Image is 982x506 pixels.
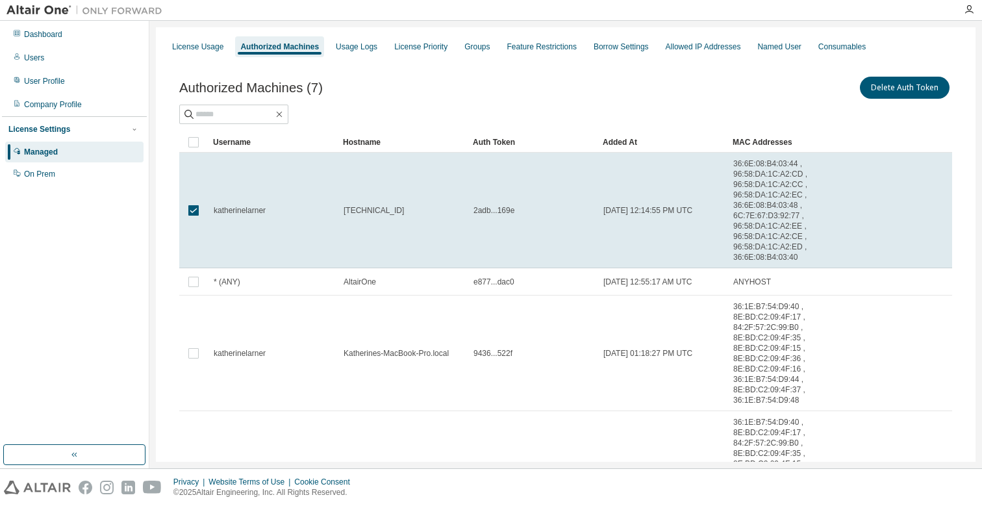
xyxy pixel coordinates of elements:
img: instagram.svg [100,481,114,494]
div: Added At [603,132,722,153]
div: User Profile [24,76,65,86]
span: * (ANY) [214,277,240,287]
button: Delete Auth Token [860,77,950,99]
div: MAC Addresses [733,132,809,153]
img: linkedin.svg [121,481,135,494]
div: Cookie Consent [294,477,357,487]
img: facebook.svg [79,481,92,494]
span: katherinelarner [214,205,266,216]
span: e877...dac0 [473,277,514,287]
span: 36:1E:B7:54:D9:40 , 8E:BD:C2:09:4F:17 , 84:2F:57:2C:99:B0 , 8E:BD:C2:09:4F:35 , 8E:BD:C2:09:4F:15... [733,301,809,405]
div: Feature Restrictions [507,42,577,52]
div: Usage Logs [336,42,377,52]
div: Borrow Settings [594,42,649,52]
div: License Settings [8,124,70,134]
span: 2adb...169e [473,205,514,216]
img: Altair One [6,4,169,17]
div: Privacy [173,477,208,487]
img: youtube.svg [143,481,162,494]
div: On Prem [24,169,55,179]
span: AltairOne [344,277,376,287]
span: 9436...522f [473,348,512,359]
div: Named User [757,42,801,52]
div: Website Terms of Use [208,477,294,487]
span: Authorized Machines (7) [179,81,323,95]
span: [DATE] 12:55:17 AM UTC [603,277,692,287]
div: Managed [24,147,58,157]
img: altair_logo.svg [4,481,71,494]
div: Groups [464,42,490,52]
span: katherinelarner [214,348,266,359]
div: Company Profile [24,99,82,110]
div: Dashboard [24,29,62,40]
div: Allowed IP Addresses [666,42,741,52]
div: Auth Token [473,132,592,153]
p: © 2025 Altair Engineering, Inc. All Rights Reserved. [173,487,358,498]
span: Katherines-MacBook-Pro.local [344,348,449,359]
div: License Priority [394,42,447,52]
span: 36:6E:08:B4:03:44 , 96:58:DA:1C:A2:CD , 96:58:DA:1C:A2:CC , 96:58:DA:1C:A2:EC , 36:6E:08:B4:03:48... [733,158,809,262]
div: Hostname [343,132,462,153]
span: ANYHOST [733,277,771,287]
div: Username [213,132,333,153]
span: [TECHNICAL_ID] [344,205,404,216]
div: Users [24,53,44,63]
span: [DATE] 12:14:55 PM UTC [603,205,692,216]
div: Authorized Machines [240,42,319,52]
div: Consumables [818,42,866,52]
div: License Usage [172,42,223,52]
span: [DATE] 01:18:27 PM UTC [603,348,692,359]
